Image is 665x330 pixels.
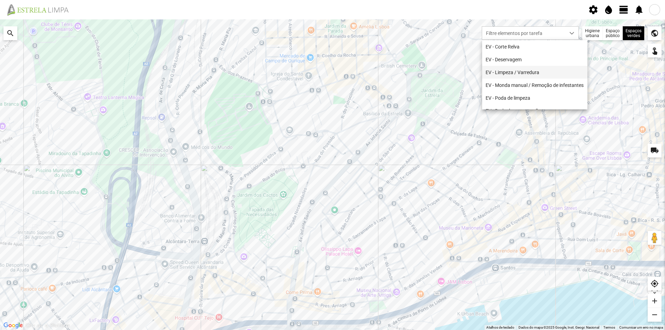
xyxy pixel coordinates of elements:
[486,108,541,114] span: EV - Poda de manutenção
[482,66,587,79] li: EV - Limpeza / Varredura
[603,325,615,329] a: Termos (abre num novo separador)
[588,5,598,15] span: settings
[482,53,587,66] li: EV - Deservagem
[648,308,662,322] div: remove
[565,27,579,39] div: dropdown trigger
[603,5,614,15] span: water_drop
[486,44,520,50] span: EV - Corte Relva
[486,70,539,75] span: EV - Limpeza / Varredura
[486,325,514,330] button: Atalhos de teclado
[3,26,17,40] div: search
[486,95,530,101] span: EV - Poda de limpeza
[482,27,565,39] span: Filtre elementos por tarefa
[648,144,662,158] div: local_shipping
[5,3,76,16] img: file
[619,5,629,15] span: view_day
[486,82,584,88] span: EV - Monda manual / Remoção de infestantes
[648,294,662,308] div: add
[648,231,662,245] button: Arraste o Pegman para o mapa para abrir o Street View
[648,44,662,57] div: touch_app
[482,91,587,104] li: EV - Poda de limpeza
[486,57,522,62] span: EV - Deservagem
[2,321,25,330] a: Abrir esta área no Google Maps (abre uma nova janela)
[518,325,599,329] span: Dados do mapa ©2025 Google, Inst. Geogr. Nacional
[482,40,587,53] li: EV - Corte Relva
[582,26,603,40] div: Higiene urbana
[619,325,663,329] a: Comunicar um erro no mapa
[482,104,587,117] li: EV - Poda de manutenção
[634,5,644,15] span: notifications
[603,26,623,40] div: Espaço público
[623,26,644,40] div: Espaços verdes
[2,321,25,330] img: Google
[482,79,587,91] li: EV - Monda manual / Remoção de infestantes
[648,26,662,40] div: public
[648,277,662,291] div: my_location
